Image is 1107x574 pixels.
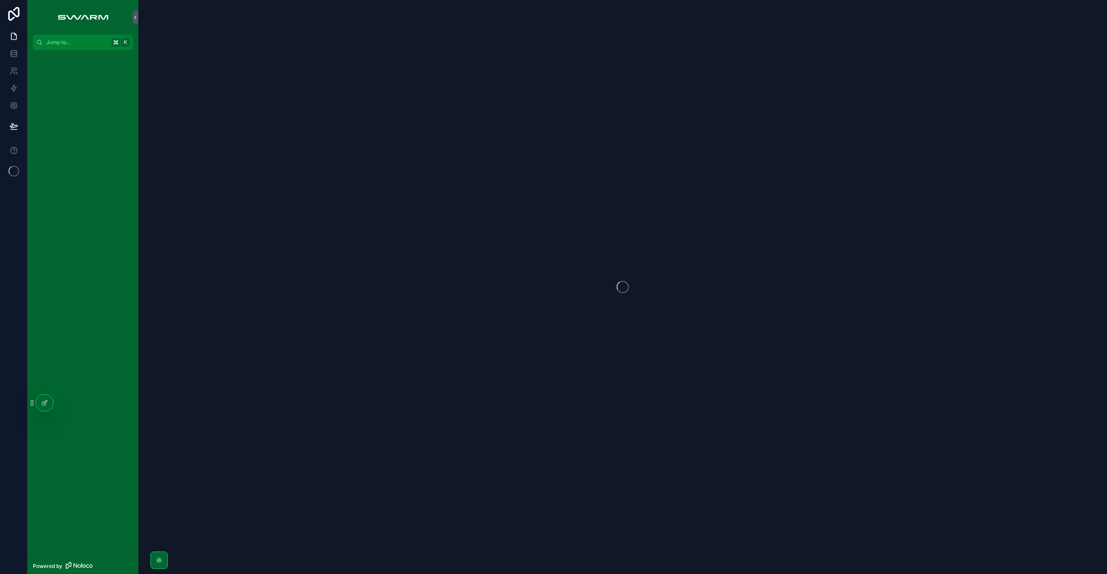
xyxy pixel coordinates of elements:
a: Powered by [28,558,138,574]
span: K [122,39,129,46]
div: scrollable content [28,50,138,66]
span: Jump to... [46,39,108,46]
span: Powered by [33,563,62,570]
img: App logo [53,10,112,24]
button: Jump to...K [33,35,133,50]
